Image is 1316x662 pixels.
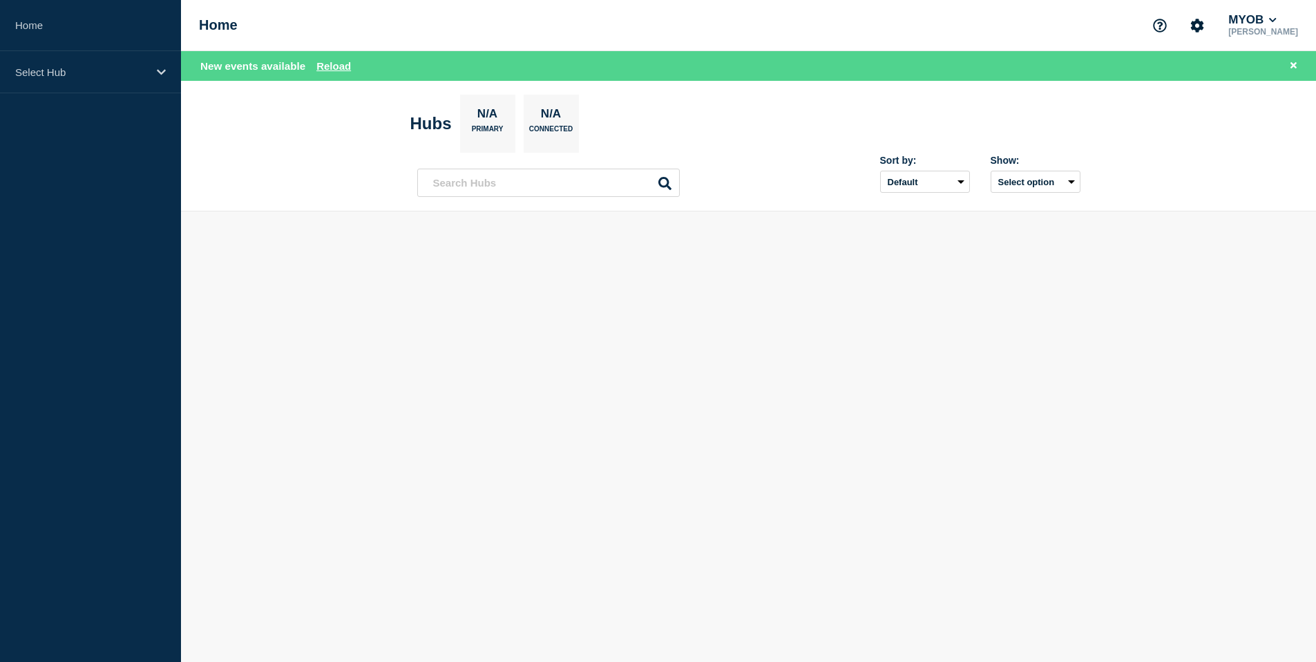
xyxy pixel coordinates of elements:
button: Account settings [1183,11,1212,40]
select: Sort by [880,171,970,193]
p: N/A [472,107,502,125]
div: Sort by: [880,155,970,166]
div: Show: [991,155,1080,166]
span: New events available [200,60,305,72]
h1: Home [199,17,238,33]
input: Search Hubs [417,169,680,197]
p: Primary [472,125,504,140]
h2: Hubs [410,114,452,133]
p: Select Hub [15,66,148,78]
button: Reload [316,60,351,72]
button: MYOB [1226,13,1279,27]
button: Select option [991,171,1080,193]
button: Support [1145,11,1174,40]
p: Connected [529,125,573,140]
p: [PERSON_NAME] [1226,27,1301,37]
p: N/A [535,107,566,125]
